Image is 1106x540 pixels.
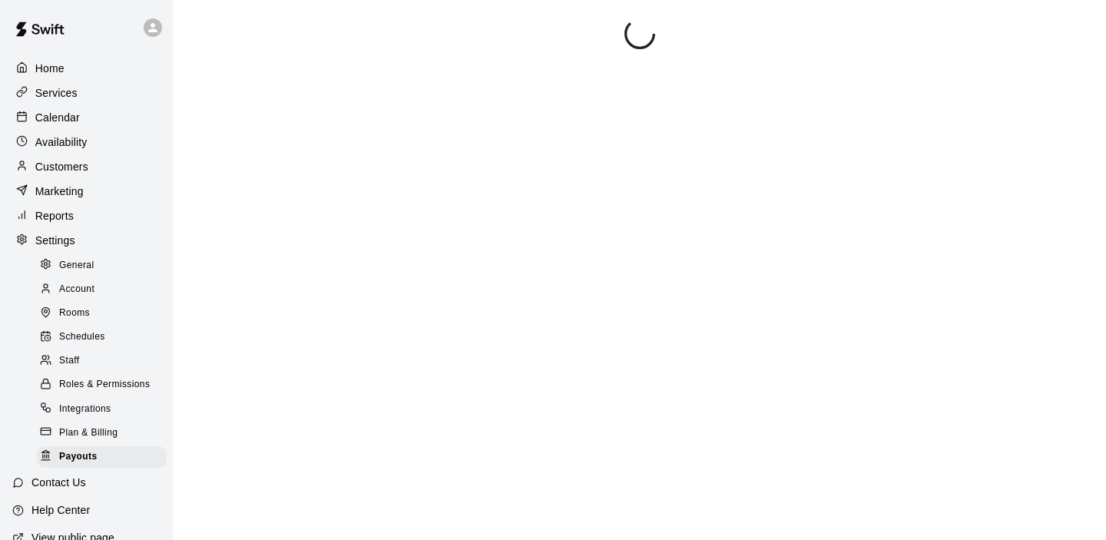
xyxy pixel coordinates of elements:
span: Roles & Permissions [59,377,150,393]
a: Home [12,57,161,80]
a: Customers [12,155,161,178]
div: Account [37,279,167,300]
span: Staff [59,353,79,369]
span: Rooms [59,306,90,321]
p: Availability [35,134,88,150]
span: Account [59,282,94,297]
div: Integrations [37,399,167,420]
a: Schedules [37,326,173,350]
a: Roles & Permissions [37,373,173,397]
div: Rooms [37,303,167,324]
div: Plan & Billing [37,422,167,444]
a: Account [37,277,173,301]
a: Plan & Billing [37,421,173,445]
a: Settings [12,229,161,252]
span: Plan & Billing [59,426,118,441]
p: Help Center [31,502,90,518]
a: Payouts [37,445,173,469]
div: Staff [37,350,167,372]
a: Marketing [12,180,161,203]
a: Integrations [37,397,173,421]
p: Customers [35,159,88,174]
div: General [37,255,167,277]
span: General [59,258,94,273]
p: Marketing [35,184,84,199]
span: Payouts [59,449,97,465]
p: Calendar [35,110,80,125]
a: General [37,253,173,277]
a: Services [12,81,161,104]
a: Reports [12,204,161,227]
a: Rooms [37,302,173,326]
div: Payouts [37,446,167,468]
div: Schedules [37,326,167,348]
a: Calendar [12,106,161,129]
p: Home [35,61,65,76]
a: Staff [37,350,173,373]
p: Contact Us [31,475,86,490]
span: Integrations [59,402,111,417]
a: Availability [12,131,161,154]
p: Services [35,85,78,101]
p: Settings [35,233,75,248]
span: Schedules [59,330,105,345]
p: Reports [35,208,74,224]
div: Roles & Permissions [37,374,167,396]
